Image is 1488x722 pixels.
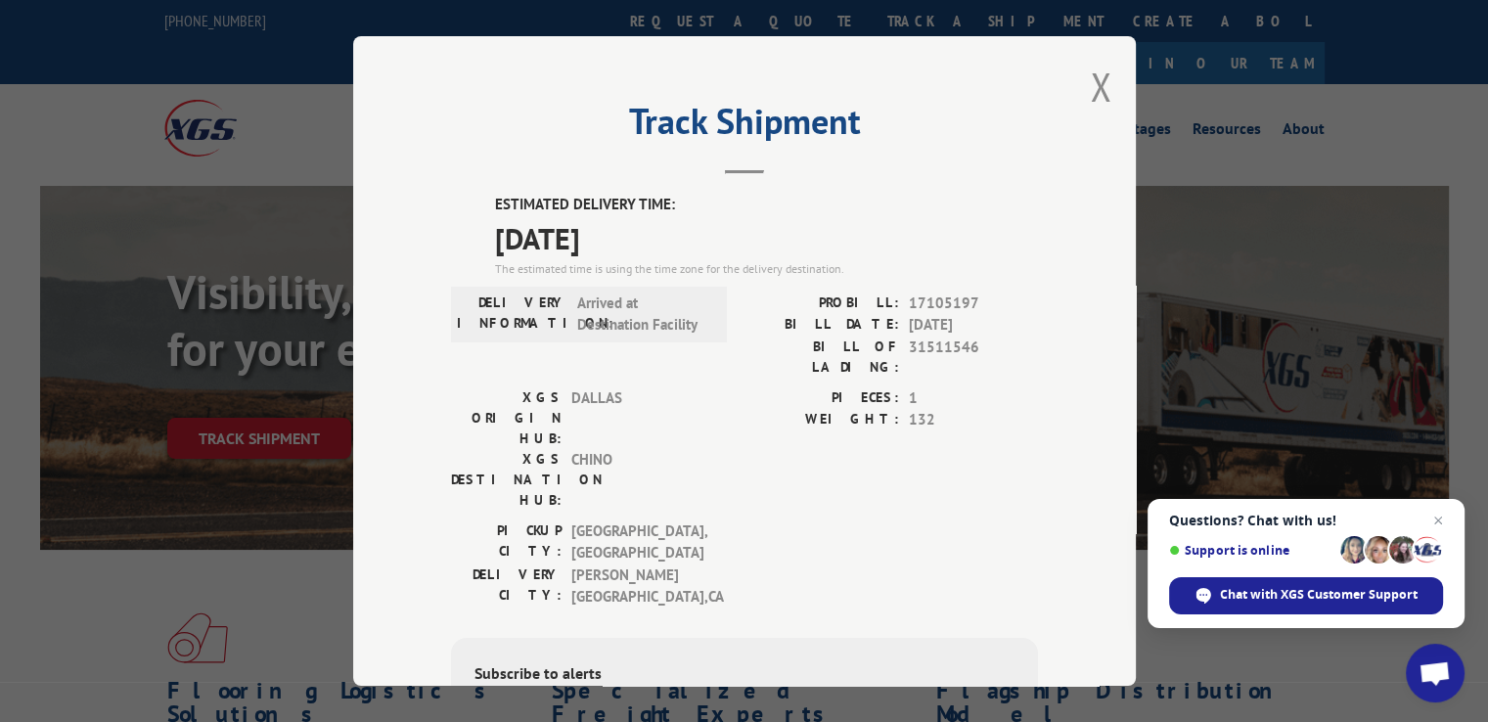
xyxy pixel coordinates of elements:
[451,564,562,608] label: DELIVERY CITY:
[1406,644,1465,702] div: Open chat
[744,409,899,431] label: WEIGHT:
[474,660,1015,689] div: Subscribe to alerts
[744,386,899,409] label: PIECES:
[909,409,1038,431] span: 132
[495,194,1038,216] label: ESTIMATED DELIVERY TIME:
[495,215,1038,259] span: [DATE]
[744,314,899,337] label: BILL DATE:
[1220,586,1418,604] span: Chat with XGS Customer Support
[495,259,1038,277] div: The estimated time is using the time zone for the delivery destination.
[1169,543,1333,558] span: Support is online
[1169,577,1443,614] div: Chat with XGS Customer Support
[451,519,562,564] label: PICKUP CITY:
[909,386,1038,409] span: 1
[571,448,703,510] span: CHINO
[571,519,703,564] span: [GEOGRAPHIC_DATA] , [GEOGRAPHIC_DATA]
[571,564,703,608] span: [PERSON_NAME][GEOGRAPHIC_DATA] , CA
[1169,513,1443,528] span: Questions? Chat with us!
[451,386,562,448] label: XGS ORIGIN HUB:
[1426,509,1450,532] span: Close chat
[451,448,562,510] label: XGS DESTINATION HUB:
[577,292,709,336] span: Arrived at Destination Facility
[744,292,899,314] label: PROBILL:
[909,314,1038,337] span: [DATE]
[744,336,899,377] label: BILL OF LADING:
[909,336,1038,377] span: 31511546
[909,292,1038,314] span: 17105197
[451,108,1038,145] h2: Track Shipment
[571,386,703,448] span: DALLAS
[457,292,567,336] label: DELIVERY INFORMATION:
[1090,61,1111,113] button: Close modal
